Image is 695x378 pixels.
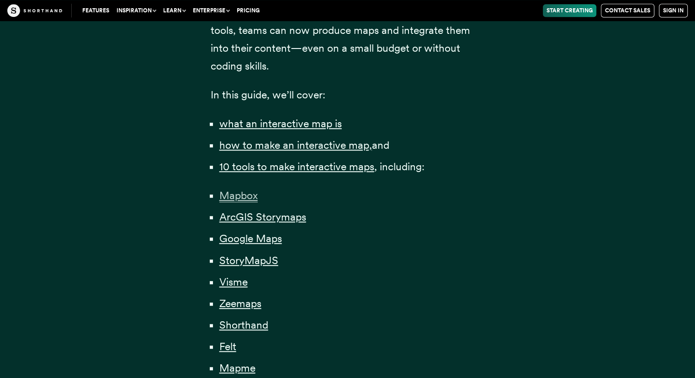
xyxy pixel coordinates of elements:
[219,297,261,310] a: Zeemaps
[543,4,596,17] a: Start Creating
[219,340,236,353] a: Felt
[219,254,278,267] a: StoryMapJS
[189,4,233,17] button: Enterprise
[159,4,189,17] button: Learn
[233,4,263,17] a: Pricing
[659,4,688,17] a: Sign in
[374,160,424,173] span: , including:
[211,5,483,72] span: The good news is that, with the rise of interactive mapping tools, teams can now produce maps and...
[219,211,306,223] a: ArcGIS Storymaps
[219,232,282,245] a: Google Maps
[219,319,268,331] a: Shorthand
[219,189,258,202] a: Mapbox
[219,160,374,173] a: 10 tools to make interactive maps
[79,4,113,17] a: Features
[372,139,389,151] span: and
[113,4,159,17] button: Inspiration
[219,139,372,151] a: how to make an interactive map,
[219,275,248,288] a: Visme
[601,4,654,17] a: Contact Sales
[219,117,342,130] a: what an interactive map is
[211,88,325,101] span: In this guide, we’ll cover:
[219,362,255,374] a: Mapme
[7,4,62,17] img: The Craft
